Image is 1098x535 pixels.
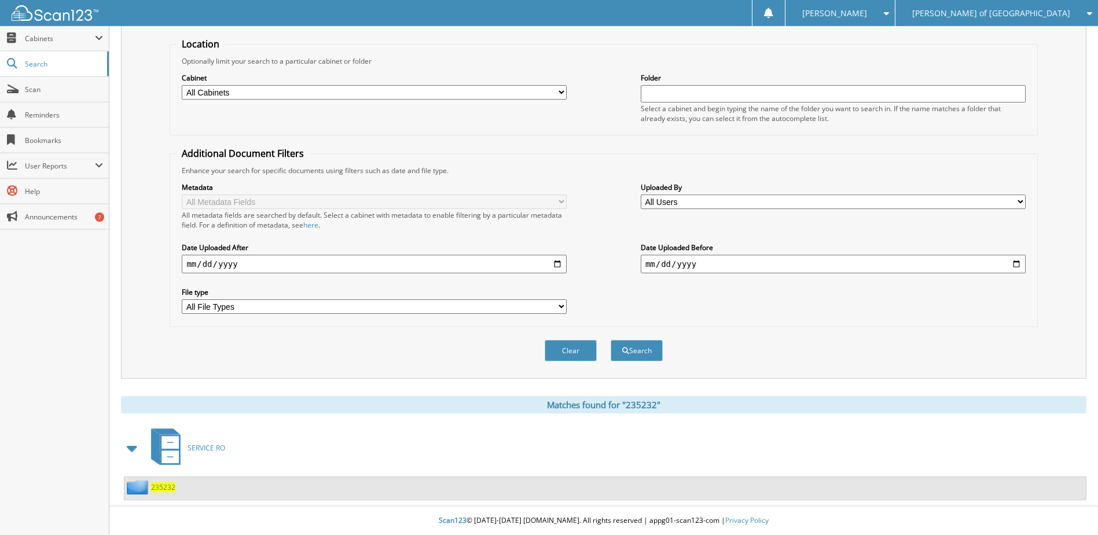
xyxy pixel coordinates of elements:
[176,38,225,50] legend: Location
[182,243,567,252] label: Date Uploaded After
[25,110,103,120] span: Reminders
[802,10,867,17] span: [PERSON_NAME]
[641,243,1026,252] label: Date Uploaded Before
[439,515,467,525] span: Scan123
[25,135,103,145] span: Bookmarks
[188,443,225,453] span: SERVICE RO
[182,182,567,192] label: Metadata
[912,10,1070,17] span: [PERSON_NAME] of [GEOGRAPHIC_DATA]
[176,56,1031,66] div: Optionally limit your search to a particular cabinet or folder
[182,287,567,297] label: File type
[176,147,310,160] legend: Additional Document Filters
[25,34,95,43] span: Cabinets
[641,104,1026,123] div: Select a cabinet and begin typing the name of the folder you want to search in. If the name match...
[611,340,663,361] button: Search
[12,5,98,21] img: scan123-logo-white.svg
[182,255,567,273] input: start
[151,482,175,492] a: 235232
[725,515,769,525] a: Privacy Policy
[641,255,1026,273] input: end
[25,85,103,94] span: Scan
[109,507,1098,535] div: © [DATE]-[DATE] [DOMAIN_NAME]. All rights reserved | appg01-scan123-com |
[182,73,567,83] label: Cabinet
[303,220,318,230] a: here
[182,210,567,230] div: All metadata fields are searched by default. Select a cabinet with metadata to enable filtering b...
[25,161,95,171] span: User Reports
[25,59,101,69] span: Search
[25,186,103,196] span: Help
[127,480,151,494] img: folder2.png
[176,166,1031,175] div: Enhance your search for specific documents using filters such as date and file type.
[144,425,225,471] a: SERVICE RO
[545,340,597,361] button: Clear
[641,182,1026,192] label: Uploaded By
[95,212,104,222] div: 7
[1040,479,1098,535] iframe: Chat Widget
[641,73,1026,83] label: Folder
[25,212,103,222] span: Announcements
[121,396,1086,413] div: Matches found for "235232"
